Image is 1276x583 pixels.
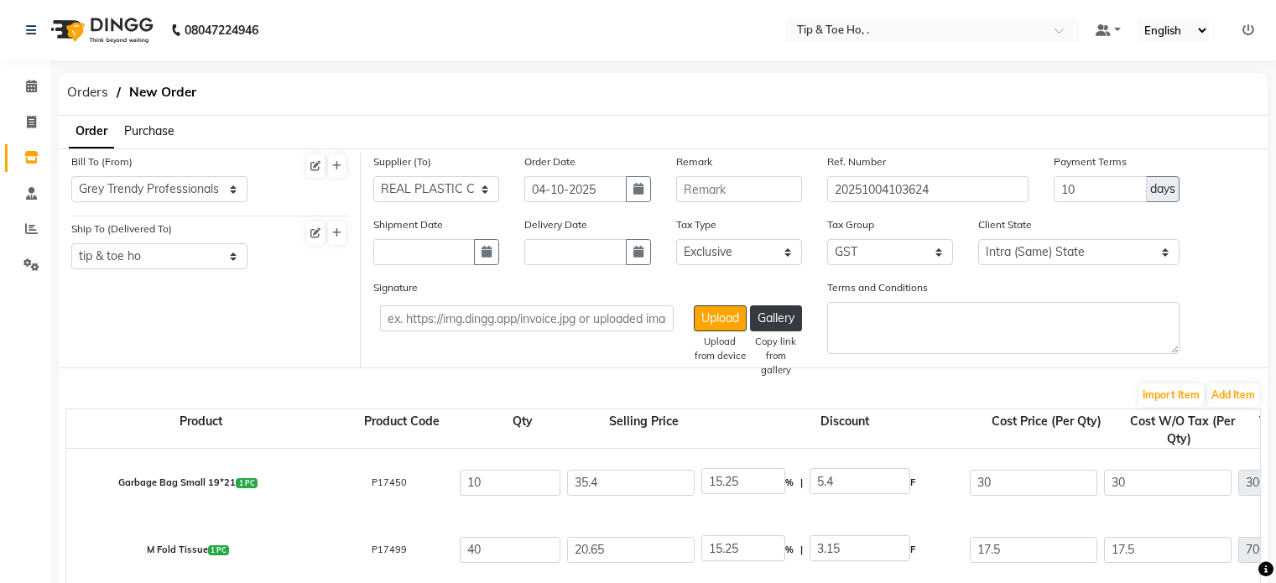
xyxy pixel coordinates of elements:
[1207,383,1259,407] button: Add Item
[373,280,418,295] label: Signature
[71,154,133,169] label: Bill To (From)
[750,305,802,331] button: Gallery
[335,413,469,448] div: Product Code
[380,305,673,331] input: ex. https://img.dingg.app/invoice.jpg or uploaded image name
[978,217,1032,232] label: Client State
[71,221,172,237] label: Ship To (Delivered To)
[524,154,576,169] label: Order Date
[1127,410,1235,450] span: Cost W/O Tax (Per Qty)
[910,536,915,564] span: F
[1150,180,1175,198] span: days
[124,123,174,138] span: Purchase
[827,154,886,169] label: Ref. Number
[59,77,117,107] span: Orders
[76,123,107,138] span: Order
[1054,154,1127,169] label: Payment Terms
[43,7,158,54] img: logo
[800,469,803,497] span: |
[185,7,258,54] b: 08047224946
[236,478,258,488] span: 1 PC
[711,413,979,448] div: Discount
[54,533,322,567] div: M Fold Tissue
[785,469,794,497] span: %
[827,176,1029,202] input: Reference Number
[827,217,874,232] label: Tax Group
[373,154,431,169] label: Supplier (To)
[322,533,456,567] div: P17499
[676,176,802,202] input: Remark
[121,77,205,107] span: New Order
[800,536,803,564] span: |
[1138,383,1204,407] button: Import Item
[988,410,1105,432] span: Cost Price (Per Qty)
[66,413,335,448] div: Product
[910,469,915,497] span: F
[524,217,587,232] label: Delivery Date
[750,335,802,377] div: Copy link from gallery
[322,466,456,500] div: P17450
[676,217,716,232] label: Tax Type
[694,305,747,331] button: Upload
[827,280,928,295] label: Terms and Conditions
[606,410,682,432] span: Selling Price
[469,413,576,448] div: Qty
[785,536,794,564] span: %
[694,335,747,363] div: Upload from device
[676,154,712,169] label: Remark
[373,217,443,232] label: Shipment Date
[54,466,322,500] div: Garbage Bag Small 19*21
[208,545,230,555] span: 1 PC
